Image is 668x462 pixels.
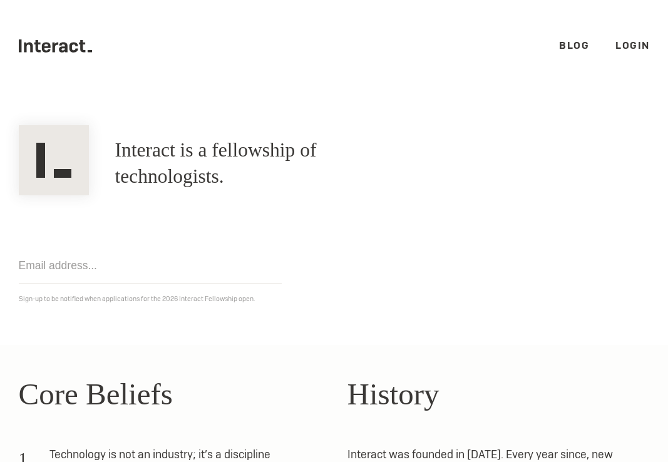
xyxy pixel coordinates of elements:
[19,248,282,284] input: Email address...
[115,137,411,190] h1: Interact is a fellowship of technologists.
[19,371,321,418] h2: Core Beliefs
[19,125,89,195] img: Interact Logo
[559,39,589,52] a: Blog
[19,292,650,305] p: Sign-up to be notified when applications for the 2026 Interact Fellowship open.
[347,371,650,418] h2: History
[615,39,650,52] a: Login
